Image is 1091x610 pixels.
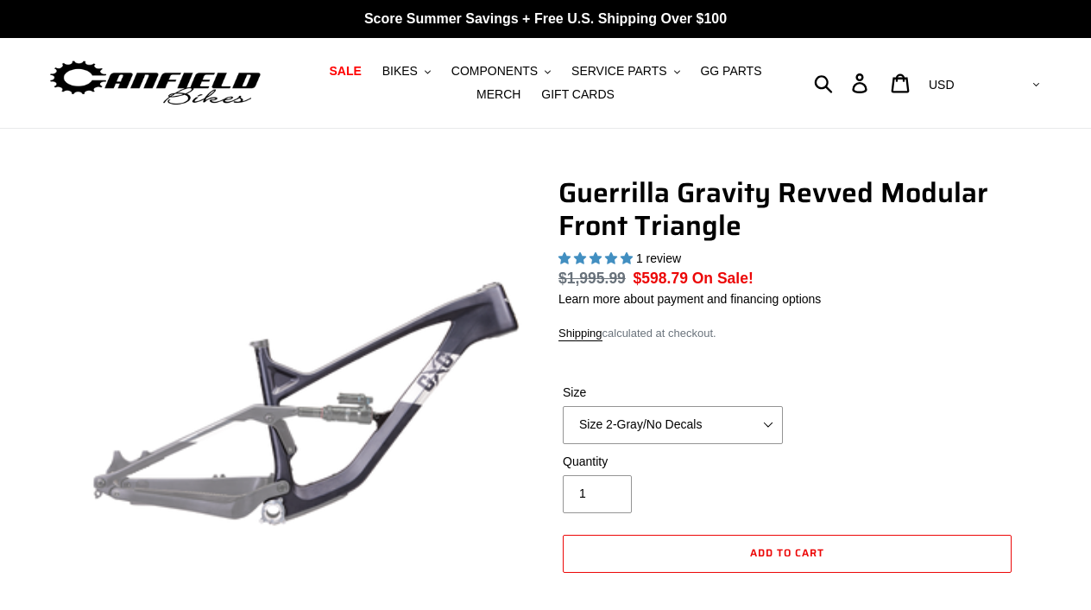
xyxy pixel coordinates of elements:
[558,176,1016,243] h1: Guerrilla Gravity Revved Modular Front Triangle
[558,270,626,287] s: $1,995.99
[374,60,439,83] button: BIKES
[47,56,263,111] img: Canfield Bikes
[541,87,615,102] span: GIFT CARDS
[563,453,783,471] label: Quantity
[329,64,361,79] span: SALE
[382,64,418,79] span: BIKES
[476,87,520,102] span: MERCH
[700,64,761,79] span: GG PARTS
[563,535,1012,573] button: Add to cart
[451,64,538,79] span: COMPONENTS
[558,327,602,341] a: Shipping
[558,251,636,265] span: 5.00 stars
[636,251,681,265] span: 1 review
[558,292,821,306] a: Learn more about payment and financing options
[533,83,623,106] a: GIFT CARDS
[563,384,783,402] label: Size
[320,60,369,83] a: SALE
[634,270,688,287] span: $598.79
[691,60,770,83] a: GG PARTS
[750,544,824,561] span: Add to cart
[692,267,754,289] span: On Sale!
[443,60,559,83] button: COMPONENTS
[563,60,688,83] button: SERVICE PARTS
[571,64,666,79] span: SERVICE PARTS
[468,83,529,106] a: MERCH
[558,325,1016,342] div: calculated at checkout.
